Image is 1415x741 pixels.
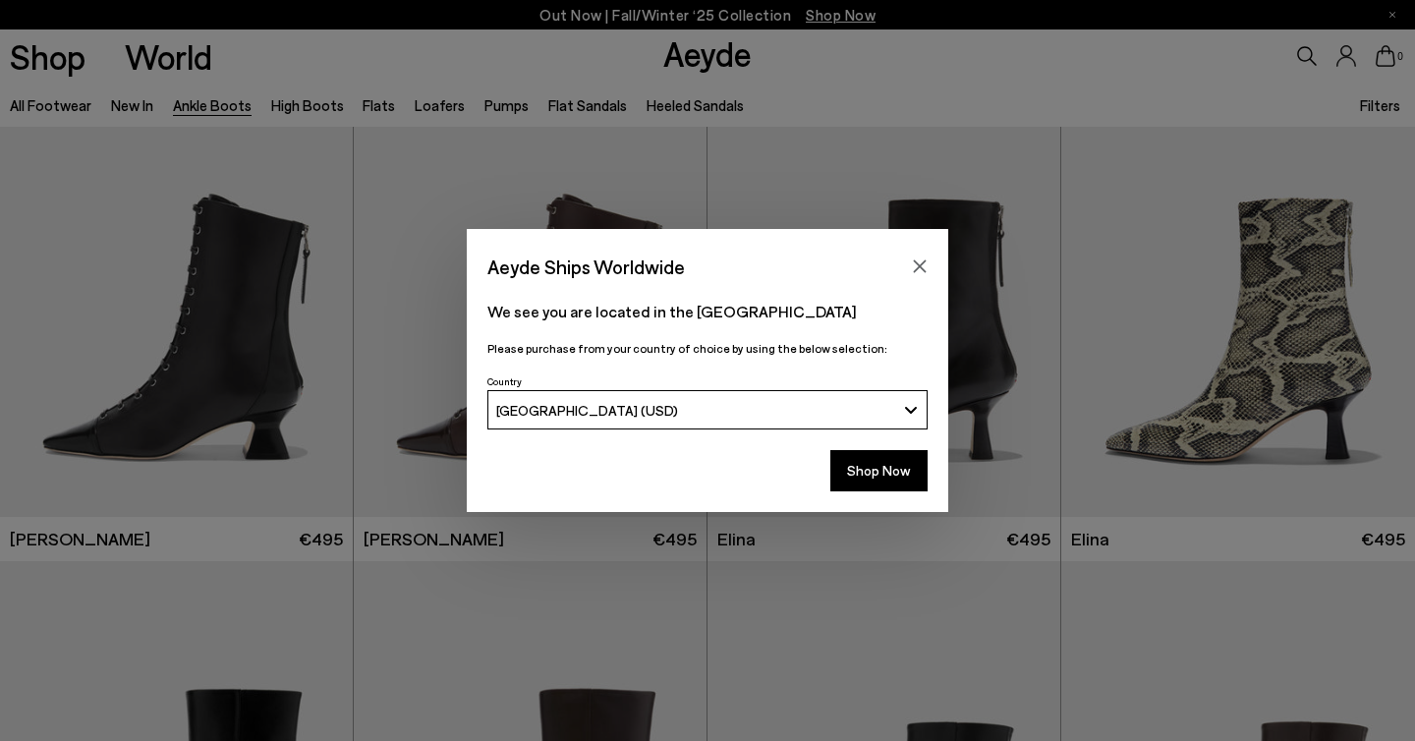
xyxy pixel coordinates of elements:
button: Close [905,252,934,281]
span: Country [487,375,522,387]
p: We see you are located in the [GEOGRAPHIC_DATA] [487,300,928,323]
button: Shop Now [830,450,928,491]
span: Aeyde Ships Worldwide [487,250,685,284]
p: Please purchase from your country of choice by using the below selection: [487,339,928,358]
span: [GEOGRAPHIC_DATA] (USD) [496,402,678,419]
